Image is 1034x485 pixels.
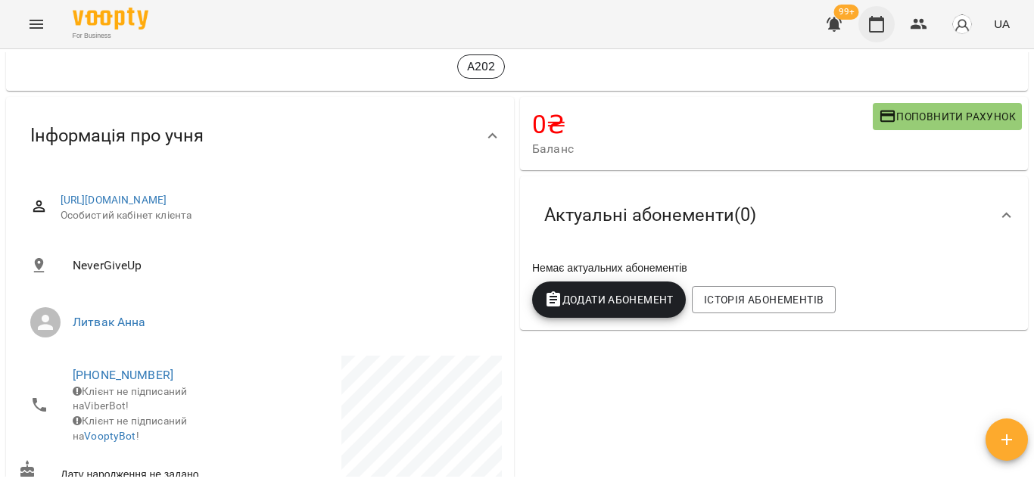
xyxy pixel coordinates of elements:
span: Клієнт не підписаний на ViberBot! [73,385,187,412]
span: NeverGiveUp [73,256,490,275]
span: Інформація про учня [30,124,204,148]
span: Актуальні абонементи ( 0 ) [544,204,756,227]
div: Актуальні абонементи(0) [520,176,1028,254]
button: Поповнити рахунок [873,103,1022,130]
span: 99+ [834,5,859,20]
span: Клієнт не підписаний на ! [73,415,187,442]
div: Інформація про учня [6,97,514,175]
p: A202 [467,58,496,76]
img: avatar_s.png [951,14,973,35]
a: Литвак Анна [73,315,146,329]
button: Історія абонементів [692,286,836,313]
a: [PHONE_NUMBER] [73,368,173,382]
span: Додати Абонемент [544,291,674,309]
button: UA [988,10,1016,38]
img: Voopty Logo [73,8,148,30]
div: Немає актуальних абонементів [529,257,1019,278]
div: Дату народження не задано [15,457,260,485]
button: Додати Абонемент [532,281,686,318]
span: Історія абонементів [704,291,824,309]
h4: 0 ₴ [532,109,873,140]
span: Особистий кабінет клієнта [61,208,490,223]
span: Баланс [532,140,873,158]
button: Menu [18,6,55,42]
span: For Business [73,31,148,41]
span: Поповнити рахунок [879,107,1016,126]
span: UA [994,16,1010,32]
div: A202 [457,54,506,79]
a: VooptyBot [84,430,135,442]
a: [URL][DOMAIN_NAME] [61,194,167,206]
